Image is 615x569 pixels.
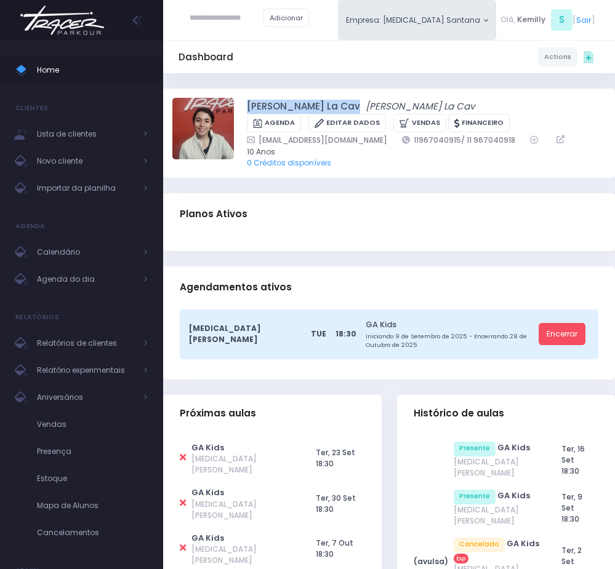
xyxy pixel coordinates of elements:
[247,146,591,157] span: 10 Anos
[551,9,573,31] span: S
[37,525,148,541] span: Cancelamentos
[316,447,355,469] span: Ter, 23 Set 18:30
[247,157,331,168] a: 0 Créditos disponíveis
[496,7,600,33] div: [ ]
[180,408,256,419] span: Próximas aulas
[180,197,247,233] h3: Planos Ativos
[37,180,135,196] span: Importar da planilha
[366,319,535,330] a: GA Kids
[497,490,530,501] a: GA Kids
[15,214,46,239] h4: Agenda
[37,416,148,432] span: Vendas
[454,504,539,527] span: [MEDICAL_DATA] [PERSON_NAME]
[37,62,148,78] span: Home
[37,362,135,378] span: Relatório experimentais
[366,100,475,114] a: [PERSON_NAME] La Cav
[37,244,135,260] span: Calendário
[366,100,475,113] i: [PERSON_NAME] La Cav
[500,14,515,25] span: Olá,
[37,471,148,487] span: Estoque
[316,538,353,559] span: Ter, 7 Out 18:30
[454,442,496,456] span: Presente
[247,100,360,114] a: [PERSON_NAME] La Cav
[180,270,292,306] h3: Agendamentos ativos
[191,442,224,453] a: GA Kids
[561,444,585,476] span: Ter, 16 Set 18:30
[448,114,510,133] a: Financeiro
[336,328,356,340] span: 18:30
[393,114,446,133] a: Vendas
[308,114,386,133] a: Editar Dados
[414,408,504,419] span: Histórico de aulas
[454,538,505,552] span: Cancelado
[263,9,309,27] a: Adicionar
[191,532,224,544] a: GA Kids
[37,126,135,142] span: Lista de clientes
[37,444,148,460] span: Presença
[561,491,582,524] span: Ter, 9 Set 18:30
[507,538,539,549] a: GA Kids
[454,554,469,563] span: Exp
[37,271,135,287] span: Agenda do dia
[15,305,59,330] h4: Relatórios
[366,332,535,350] small: Iniciando 9 de Setembro de 2025 - Encerrando 28 de Outubro de 2025
[191,453,294,475] span: [MEDICAL_DATA] [PERSON_NAME]
[37,389,135,405] span: Aniversários
[15,96,48,121] h4: Clientes
[37,498,148,514] span: Mapa de Alunos
[517,14,545,25] span: Kemilly
[311,328,326,340] span: Tue
[37,335,135,351] span: Relatórios de clientes
[497,442,530,453] a: GA Kids
[189,323,302,345] span: [MEDICAL_DATA] [PERSON_NAME]
[191,544,294,566] span: [MEDICAL_DATA] [PERSON_NAME]
[576,14,592,26] a: Sair
[538,47,577,66] a: Actions
[172,98,234,159] img: Maria Clara Camrgo La Cav
[247,134,387,146] a: [EMAIL_ADDRESS][DOMAIN_NAME]
[191,499,294,521] span: [MEDICAL_DATA] [PERSON_NAME]
[37,153,135,169] span: Novo cliente
[191,487,224,498] a: GA Kids
[454,456,539,479] span: [MEDICAL_DATA] [PERSON_NAME]
[316,493,356,514] span: Ter, 30 Set 18:30
[539,323,585,345] a: Encerrar
[454,490,496,504] span: Presente
[414,556,448,567] strong: (avulsa)
[179,52,233,63] h5: Dashboard
[247,114,301,133] a: Agenda
[402,134,515,146] a: 11967040915/ 11 967040918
